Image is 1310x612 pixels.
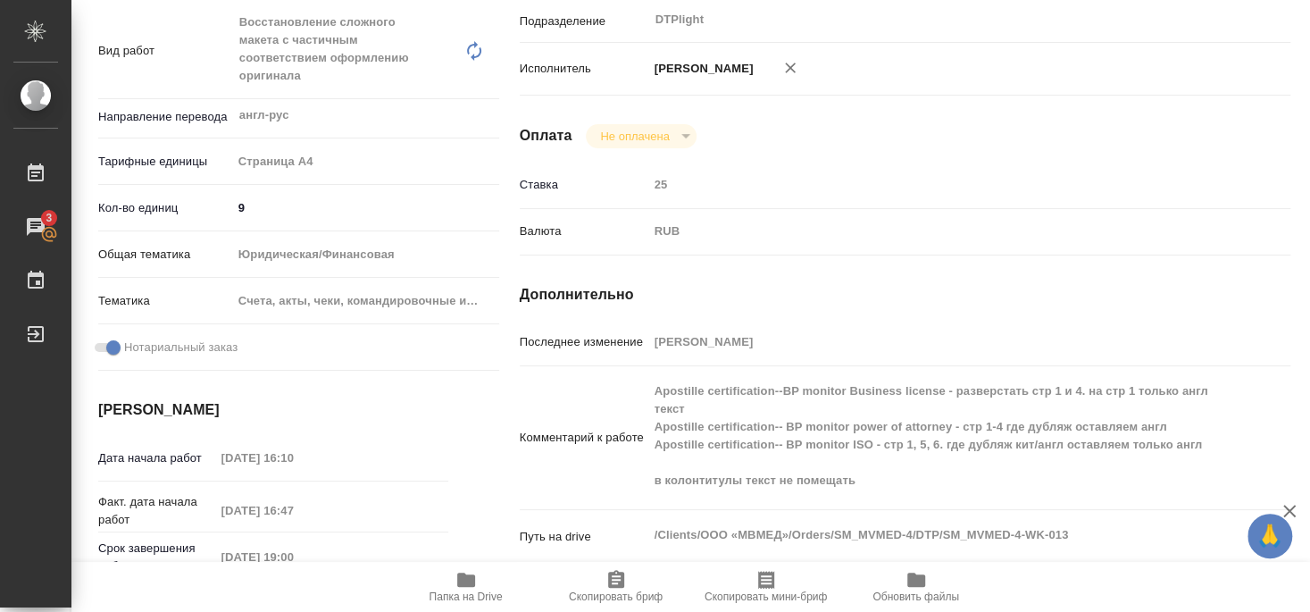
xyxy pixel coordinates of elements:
div: Юридическая/Финансовая [232,239,500,270]
p: Срок завершения работ [98,540,215,575]
p: Дата начала работ [98,449,215,467]
p: Подразделение [520,13,648,30]
input: ✎ Введи что-нибудь [232,195,500,221]
div: RUB [648,216,1226,247]
div: Не оплачена [586,124,696,148]
button: Папка на Drive [391,562,541,612]
button: Не оплачена [595,129,674,144]
p: Комментарий к работе [520,429,648,447]
a: 3 [4,205,67,249]
p: Путь на drive [520,528,648,546]
p: Исполнитель [520,60,648,78]
span: Нотариальный заказ [124,339,238,356]
p: Тематика [98,292,232,310]
div: Счета, акты, чеки, командировочные и таможенные документы [232,286,500,316]
h4: [PERSON_NAME] [98,399,448,421]
h4: Оплата [520,125,572,147]
p: Общая тематика [98,246,232,264]
input: Пустое поле [215,445,371,471]
p: Валюта [520,222,648,240]
input: Пустое поле [215,544,371,570]
p: Кол-во единиц [98,199,232,217]
span: Скопировать бриф [569,591,663,603]
span: Папка на Drive [430,591,503,603]
p: [PERSON_NAME] [648,60,754,78]
button: Обновить файлы [841,562,991,612]
div: Страница А4 [232,147,500,177]
span: Обновить файлы [872,591,959,603]
span: Скопировать мини-бриф [705,591,827,603]
textarea: /Clients/ООО «МВМЕД»/Orders/SM_MVMED-4/DTP/SM_MVMED-4-WK-013 [648,520,1226,550]
h4: Дополнительно [520,284,1290,306]
input: Пустое поле [648,172,1226,197]
span: 3 [35,209,63,227]
p: Вид работ [98,42,232,60]
span: 🙏 [1255,517,1285,555]
button: Скопировать бриф [541,562,691,612]
p: Ставка [520,176,648,194]
button: 🙏 [1247,514,1292,558]
p: Направление перевода [98,108,232,126]
input: Пустое поле [215,498,371,524]
p: Тарифные единицы [98,153,232,171]
textarea: Apostille certification--BP monitor Business license - разверстать стр 1 и 4. на стр 1 только анг... [648,376,1226,496]
input: Пустое поле [648,329,1226,355]
p: Факт. дата начала работ [98,493,215,529]
p: Последнее изменение [520,333,648,351]
button: Скопировать мини-бриф [691,562,841,612]
button: Удалить исполнителя [771,48,810,88]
